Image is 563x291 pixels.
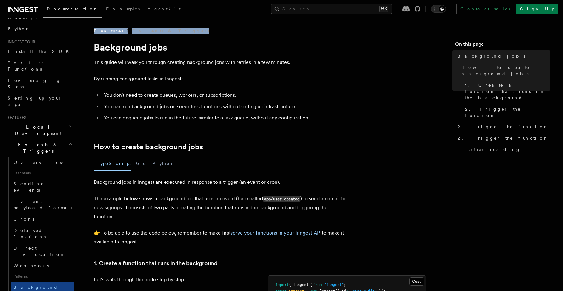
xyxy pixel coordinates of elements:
button: Toggle dark mode [431,5,446,13]
a: How to create background jobs [459,62,550,79]
span: Delayed functions [14,228,46,239]
a: 2. Trigger the function [455,132,550,144]
a: Webhooks [11,260,74,271]
button: Python [152,156,175,171]
a: Setting up your app [5,92,74,110]
span: Install the SDK [8,49,73,54]
a: Examples [102,2,144,17]
span: Overview [14,160,78,165]
span: How to create background jobs [461,64,550,77]
span: Python [8,26,31,31]
a: Events & Triggers [132,28,209,34]
a: Sign Up [516,4,558,14]
a: Crons [11,213,74,225]
button: Events & Triggers [5,139,74,157]
span: Setting up your app [8,96,62,107]
kbd: ⌘K [379,6,388,12]
span: { Inngest } [289,282,313,287]
a: Your first Functions [5,57,74,75]
span: Direct invocation [14,246,65,257]
span: Events & Triggers [5,142,69,154]
button: Search...⌘K [271,4,392,14]
span: Leveraging Steps [8,78,61,89]
button: Go [136,156,147,171]
a: 1. Create a function that runs in the background [94,259,218,268]
li: You can run background jobs on serverless functions without setting up infrastructure. [102,102,346,111]
button: TypeScript [94,156,131,171]
p: The example below shows a background job that uses an event (here called ) to send an email to ne... [94,194,346,221]
span: Examples [106,6,140,11]
li: You can enqueue jobs to run in the future, similar to a task queue, without any configuration. [102,113,346,122]
button: Copy [409,277,424,286]
span: 2. Trigger the function [465,106,550,119]
a: 1. Create a function that runs in the background [463,79,550,103]
a: Documentation [43,2,102,18]
span: Webhooks [14,263,49,268]
a: serve your functions in your Inngest API [230,230,322,236]
h4: On this page [455,40,550,50]
span: 2. Trigger the function [458,124,549,130]
h1: Background jobs [94,42,346,53]
a: Contact sales [456,4,514,14]
a: Leveraging Steps [5,75,74,92]
p: Let's walk through the code step by step: [94,275,253,284]
span: 1. Create a function that runs in the background [465,82,550,101]
span: AgentKit [147,6,181,11]
a: Delayed functions [11,225,74,242]
span: Background jobs [458,53,525,59]
span: Event payload format [14,199,73,210]
span: Sending events [14,181,45,193]
span: ; [344,282,346,287]
li: You don't need to create queues, workers, or subscriptions. [102,91,346,100]
span: Inngest tour [5,39,35,44]
a: 2. Trigger the function [455,121,550,132]
a: Install the SDK [5,46,74,57]
span: Further reading [461,146,520,153]
button: Local Development [5,121,74,139]
span: from [313,282,322,287]
span: "inngest" [324,282,344,287]
span: Patterns [11,271,74,282]
a: Direct invocation [11,242,74,260]
span: Features [94,28,123,34]
p: 👉 To be able to use the code below, remember to make first to make it available to Inngest. [94,229,346,246]
a: Python [5,23,74,34]
p: By running background tasks in Inngest: [94,74,346,83]
span: Documentation [47,6,99,11]
span: 2. Trigger the function [458,135,549,141]
p: This guide will walk you through creating background jobs with retries in a few minutes. [94,58,346,67]
a: How to create background jobs [94,143,203,151]
a: Event payload format [11,196,74,213]
a: 2. Trigger the function [463,103,550,121]
span: Features [5,115,26,120]
span: Crons [14,217,34,222]
a: Overview [11,157,74,168]
p: Background jobs in Inngest are executed in response to a trigger (an event or cron). [94,178,346,187]
code: app/user.created [263,196,300,202]
a: Background jobs [455,50,550,62]
span: Essentials [11,168,74,178]
span: Your first Functions [8,60,45,72]
span: Local Development [5,124,69,137]
a: Sending events [11,178,74,196]
a: AgentKit [144,2,185,17]
span: import [276,282,289,287]
a: Further reading [459,144,550,155]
